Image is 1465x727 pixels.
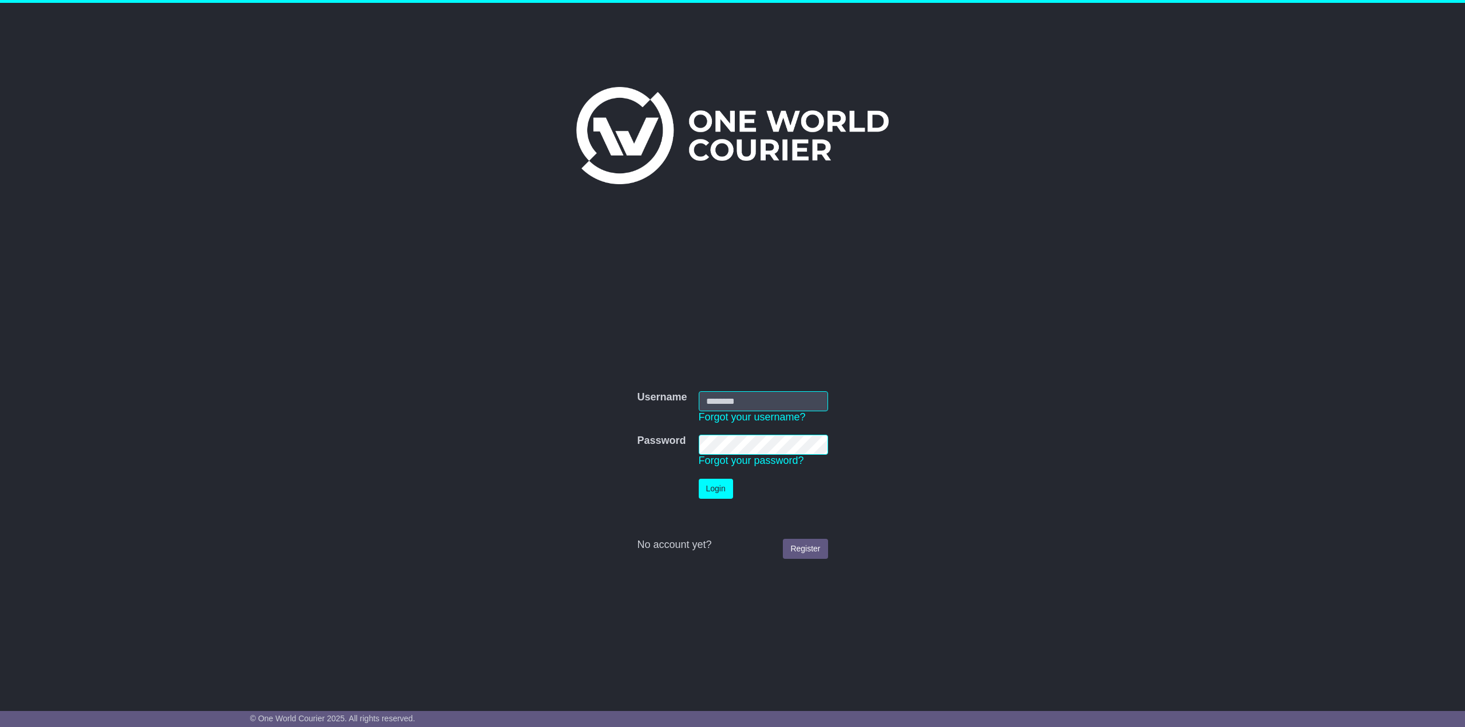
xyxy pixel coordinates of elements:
[637,539,827,551] div: No account yet?
[576,87,889,184] img: One World
[637,391,687,404] label: Username
[699,479,733,499] button: Login
[637,435,686,447] label: Password
[699,411,806,423] a: Forgot your username?
[783,539,827,559] a: Register
[699,455,804,466] a: Forgot your password?
[250,714,415,723] span: © One World Courier 2025. All rights reserved.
